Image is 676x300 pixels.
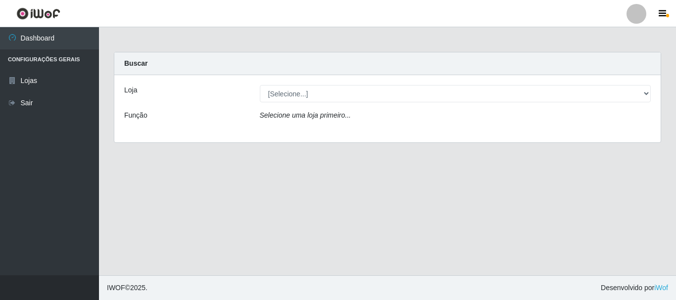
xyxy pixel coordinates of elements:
i: Selecione uma loja primeiro... [260,111,351,119]
span: Desenvolvido por [601,283,668,293]
img: CoreUI Logo [16,7,60,20]
label: Função [124,110,147,121]
span: © 2025 . [107,283,147,293]
span: IWOF [107,284,125,292]
a: iWof [654,284,668,292]
label: Loja [124,85,137,95]
strong: Buscar [124,59,147,67]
